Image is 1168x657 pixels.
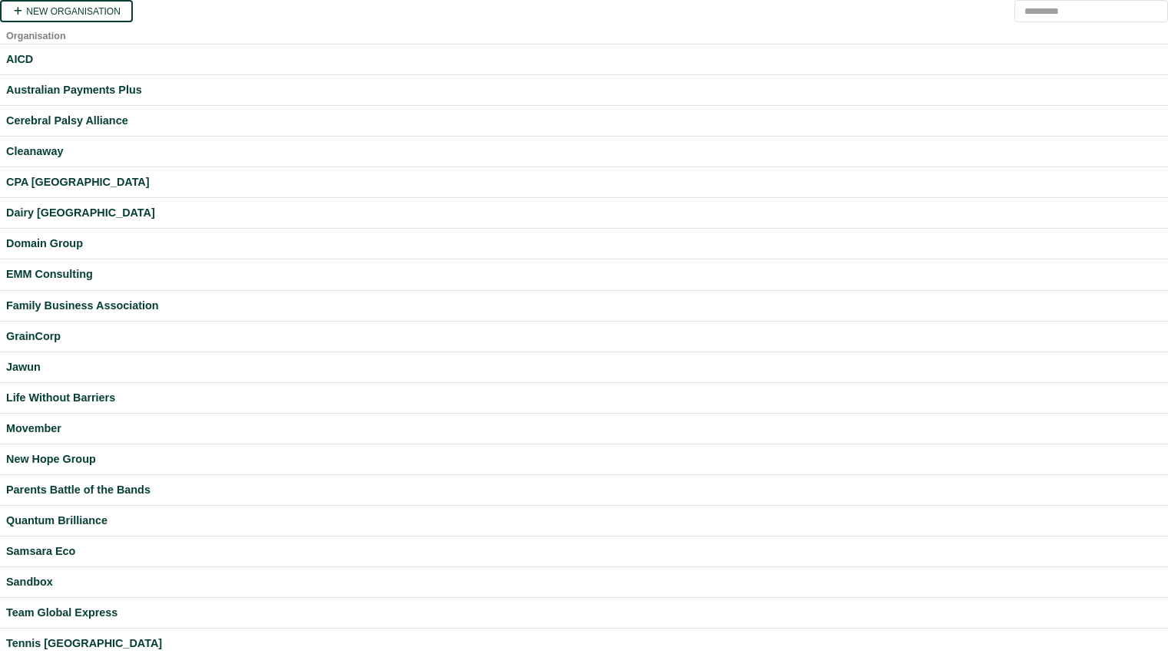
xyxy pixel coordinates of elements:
[6,389,1162,407] a: Life Without Barriers
[6,481,1162,499] a: Parents Battle of the Bands
[6,358,1162,376] a: Jawun
[6,543,1162,560] a: Samsara Eco
[6,51,1162,68] a: AICD
[6,235,1162,253] a: Domain Group
[6,328,1162,345] a: GrainCorp
[6,173,1162,191] a: CPA [GEOGRAPHIC_DATA]
[6,451,1162,468] a: New Hope Group
[6,604,1162,622] a: Team Global Express
[6,81,1162,99] a: Australian Payments Plus
[6,204,1162,222] a: Dairy [GEOGRAPHIC_DATA]
[6,635,1162,652] a: Tennis [GEOGRAPHIC_DATA]
[6,297,1162,315] a: Family Business Association
[6,512,1162,530] a: Quantum Brilliance
[6,112,1162,130] a: Cerebral Palsy Alliance
[6,420,1162,437] a: Movember
[6,573,1162,591] a: Sandbox
[6,266,1162,283] a: EMM Consulting
[6,143,1162,160] a: Cleanaway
